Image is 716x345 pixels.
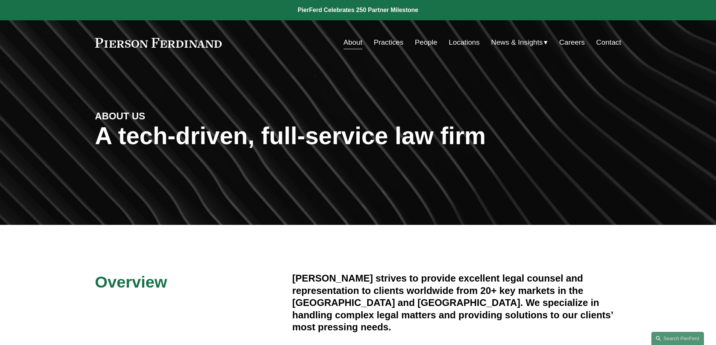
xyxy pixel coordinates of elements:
[491,35,548,50] a: folder dropdown
[344,35,362,50] a: About
[491,36,543,49] span: News & Insights
[596,35,621,50] a: Contact
[95,273,167,291] span: Overview
[95,111,145,121] strong: ABOUT US
[292,272,621,333] h4: [PERSON_NAME] strives to provide excellent legal counsel and representation to clients worldwide ...
[559,35,585,50] a: Careers
[415,35,437,50] a: People
[374,35,403,50] a: Practices
[449,35,480,50] a: Locations
[651,332,704,345] a: Search this site
[95,122,621,150] h1: A tech-driven, full-service law firm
